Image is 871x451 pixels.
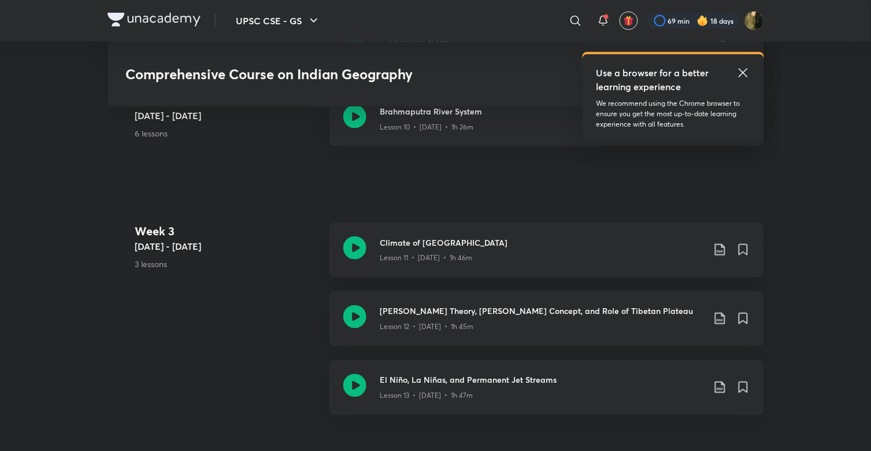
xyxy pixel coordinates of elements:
[380,374,704,386] h3: El Niño, La Niñas, and Permanent Jet Streams
[126,66,579,83] h3: Comprehensive Course on Indian Geography
[229,9,328,32] button: UPSC CSE - GS
[620,12,638,30] button: avatar
[380,322,474,332] p: Lesson 12 • [DATE] • 1h 45m
[329,223,764,291] a: Climate of [GEOGRAPHIC_DATA]Lesson 11 • [DATE] • 1h 46m
[596,98,750,130] p: We recommend using the Chrome browser to ensure you get the most up-to-date learning experience w...
[624,16,634,26] img: avatar
[380,105,704,117] h3: Brahmaputra River System
[329,291,764,360] a: [PERSON_NAME] Theory, [PERSON_NAME] Concept, and Role of Tibetan PlateauLesson 12 • [DATE] • 1h 45m
[135,223,320,240] h4: Week 3
[380,305,704,317] h3: [PERSON_NAME] Theory, [PERSON_NAME] Concept, and Role of Tibetan Plateau
[108,13,201,29] a: Company Logo
[596,66,711,94] h5: Use a browser for a better learning experience
[135,127,320,139] p: 6 lessons
[135,240,320,254] h5: [DATE] - [DATE]
[380,391,473,401] p: Lesson 13 • [DATE] • 1h 47m
[135,109,320,123] h5: [DATE] - [DATE]
[744,11,764,31] img: Ruhi Chi
[380,253,473,264] p: Lesson 11 • [DATE] • 1h 46m
[380,236,704,249] h3: Climate of [GEOGRAPHIC_DATA]
[329,91,764,160] a: Brahmaputra River SystemLesson 10 • [DATE] • 1h 26m
[108,13,201,27] img: Company Logo
[135,258,320,271] p: 3 lessons
[380,122,474,132] p: Lesson 10 • [DATE] • 1h 26m
[329,360,764,429] a: El Niño, La Niñas, and Permanent Jet StreamsLesson 13 • [DATE] • 1h 47m
[697,15,709,27] img: streak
